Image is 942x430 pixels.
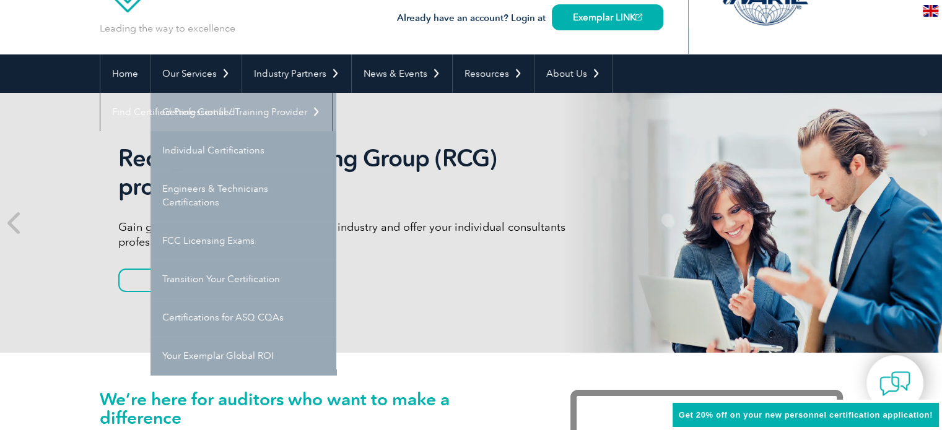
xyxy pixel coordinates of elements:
a: Home [100,54,150,93]
a: About Us [534,54,612,93]
a: Find Certified Professional / Training Provider [100,93,332,131]
a: FCC Licensing Exams [150,221,336,260]
a: Transition Your Certification [150,260,336,298]
h2: Recognized Consulting Group (RCG) program [118,144,583,201]
a: Individual Certifications [150,131,336,170]
a: News & Events [352,54,452,93]
span: Get 20% off on your new personnel certification application! [679,410,933,419]
img: contact-chat.png [879,368,910,399]
a: Your Exemplar Global ROI [150,337,336,375]
a: Engineers & Technicians Certifications [150,170,336,221]
a: Our Services [150,54,242,93]
p: Leading the way to excellence [100,22,235,35]
a: Exemplar LINK [552,4,663,30]
a: Certifications for ASQ CQAs [150,298,336,337]
a: Resources [453,54,534,93]
a: Learn More [118,269,247,292]
h1: We’re here for auditors who want to make a difference [100,390,533,427]
img: en [923,5,938,17]
h3: Already have an account? Login at [397,11,663,26]
p: Gain global recognition in the compliance industry and offer your individual consultants professi... [118,220,583,249]
a: Industry Partners [242,54,351,93]
img: open_square.png [635,14,642,20]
